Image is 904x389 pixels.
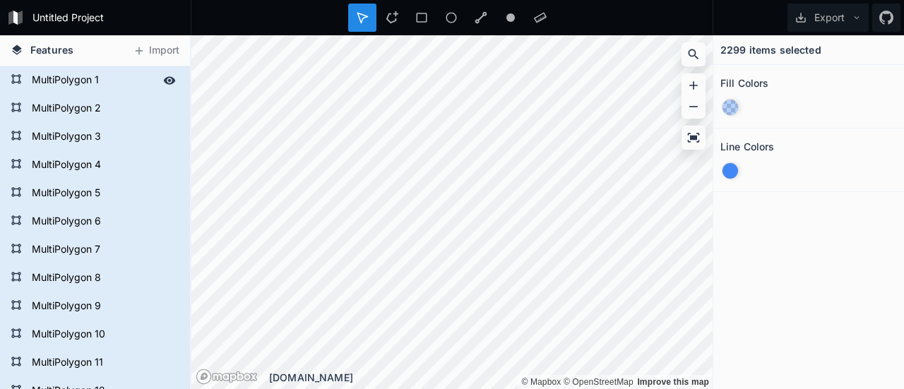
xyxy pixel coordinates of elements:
h2: Fill Colors [720,72,769,94]
h2: Line Colors [720,136,775,157]
button: Import [126,40,186,62]
h4: 2299 items selected [720,42,821,57]
a: OpenStreetMap [564,377,634,387]
div: [DOMAIN_NAME] [269,370,713,385]
span: Features [30,42,73,57]
a: Map feedback [637,377,709,387]
a: Mapbox logo [196,369,258,385]
button: Export [787,4,869,32]
a: Mapbox [521,377,561,387]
